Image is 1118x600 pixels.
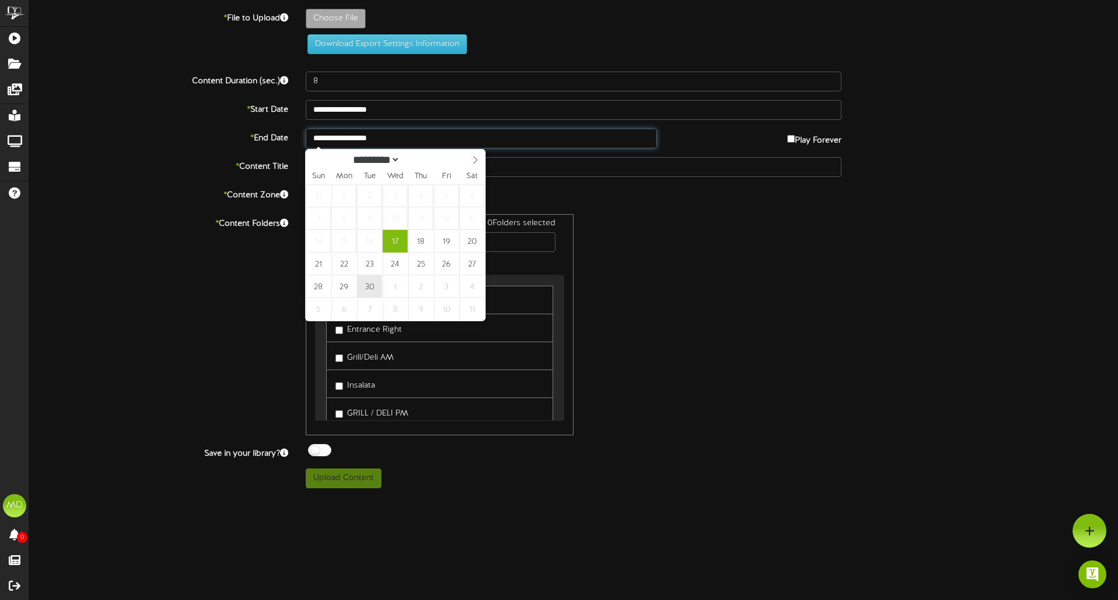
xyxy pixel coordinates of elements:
[459,230,484,253] span: September 20, 2025
[331,253,356,275] span: September 22, 2025
[306,184,331,207] span: August 31, 2025
[20,72,297,87] label: Content Duration (sec.)
[434,230,459,253] span: September 19, 2025
[335,348,394,364] label: Grill/Deli AM
[459,253,484,275] span: September 27, 2025
[357,253,382,275] span: September 23, 2025
[434,253,459,275] span: September 26, 2025
[306,173,331,180] span: Sun
[20,186,297,201] label: Content Zone
[357,184,382,207] span: September 2, 2025
[383,207,408,230] span: September 10, 2025
[1078,560,1106,588] div: Open Intercom Messenger
[306,275,331,298] span: September 28, 2025
[357,207,382,230] span: September 9, 2025
[434,207,459,230] span: September 12, 2025
[357,230,382,253] span: September 16, 2025
[383,275,408,298] span: October 1, 2025
[20,129,297,144] label: End Date
[408,298,433,321] span: October 9, 2025
[434,184,459,207] span: September 5, 2025
[331,207,356,230] span: September 8, 2025
[408,230,433,253] span: September 18, 2025
[383,298,408,321] span: October 8, 2025
[306,298,331,321] span: October 5, 2025
[383,184,408,207] span: September 3, 2025
[434,298,459,321] span: October 10, 2025
[357,298,382,321] span: October 7, 2025
[335,410,343,418] input: GRILL / DELI PM
[306,230,331,253] span: September 14, 2025
[459,173,485,180] span: Sat
[408,173,434,180] span: Thu
[306,207,331,230] span: September 7, 2025
[408,275,433,298] span: October 2, 2025
[459,275,484,298] span: October 4, 2025
[20,444,297,460] label: Save in your library?
[331,173,357,180] span: Mon
[3,494,26,517] div: MD
[459,298,484,321] span: October 11, 2025
[408,184,433,207] span: September 4, 2025
[306,468,381,488] button: Upload Content
[787,135,795,143] input: Play Forever
[20,9,297,24] label: File to Upload
[383,230,408,253] span: September 17, 2025
[459,184,484,207] span: September 6, 2025
[335,376,375,392] label: Insalata
[357,173,383,180] span: Tue
[408,253,433,275] span: September 25, 2025
[787,129,841,147] label: Play Forever
[307,34,467,54] button: Download Export Settings Information
[331,298,356,321] span: October 6, 2025
[408,207,433,230] span: September 11, 2025
[434,173,459,180] span: Fri
[302,40,467,48] a: Download Export Settings Information
[331,275,356,298] span: September 29, 2025
[306,253,331,275] span: September 21, 2025
[331,184,356,207] span: September 1, 2025
[335,354,343,362] input: Grill/Deli AM
[20,100,297,116] label: Start Date
[20,214,297,230] label: Content Folders
[306,157,841,177] input: Title of this Content
[17,532,27,543] span: 0
[20,157,297,173] label: Content Title
[357,275,382,298] span: September 30, 2025
[331,230,356,253] span: September 15, 2025
[383,173,408,180] span: Wed
[335,404,408,420] label: GRILL / DELI PM
[383,253,408,275] span: September 24, 2025
[335,326,343,334] input: Entrance Right
[400,154,442,166] input: Year
[335,320,402,336] label: Entrance Right
[434,275,459,298] span: October 3, 2025
[459,207,484,230] span: September 13, 2025
[335,382,343,390] input: Insalata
